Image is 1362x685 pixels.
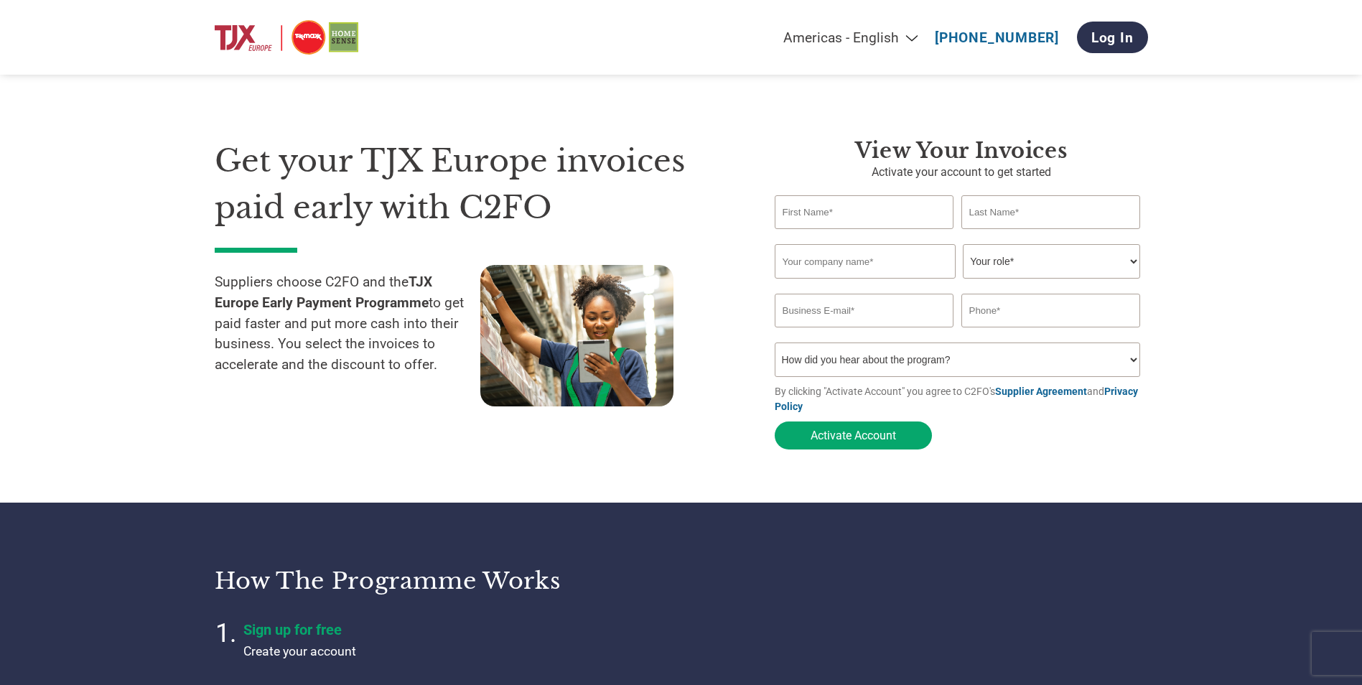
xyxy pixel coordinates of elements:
[775,329,954,337] div: Inavlid Email Address
[1077,22,1148,53] a: Log In
[243,642,602,661] p: Create your account
[961,195,1141,229] input: Last Name*
[775,138,1148,164] h3: View your invoices
[961,329,1141,337] div: Inavlid Phone Number
[775,164,1148,181] p: Activate your account to get started
[961,294,1141,327] input: Phone*
[995,386,1087,397] a: Supplier Agreement
[775,384,1148,414] p: By clicking "Activate Account" you agree to C2FO's and
[775,280,1141,288] div: Invalid company name or company name is too long
[215,272,480,395] p: Suppliers choose C2FO and the to get paid faster and put more cash into their business. You selec...
[215,567,663,595] h3: How the programme works
[215,274,432,311] strong: TJX Europe Early Payment Programme
[963,244,1140,279] select: Title/Role
[775,230,954,238] div: Invalid first name or first name is too long
[775,294,954,327] input: Invalid Email format
[775,386,1138,412] a: Privacy Policy
[961,230,1141,238] div: Invalid last name or last name is too long
[480,265,673,406] img: supply chain worker
[775,195,954,229] input: First Name*
[215,18,358,57] img: TJX Europe
[935,29,1059,46] a: [PHONE_NUMBER]
[775,421,932,449] button: Activate Account
[215,138,732,230] h1: Get your TJX Europe invoices paid early with C2FO
[243,621,602,638] h4: Sign up for free
[775,244,956,279] input: Your company name*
